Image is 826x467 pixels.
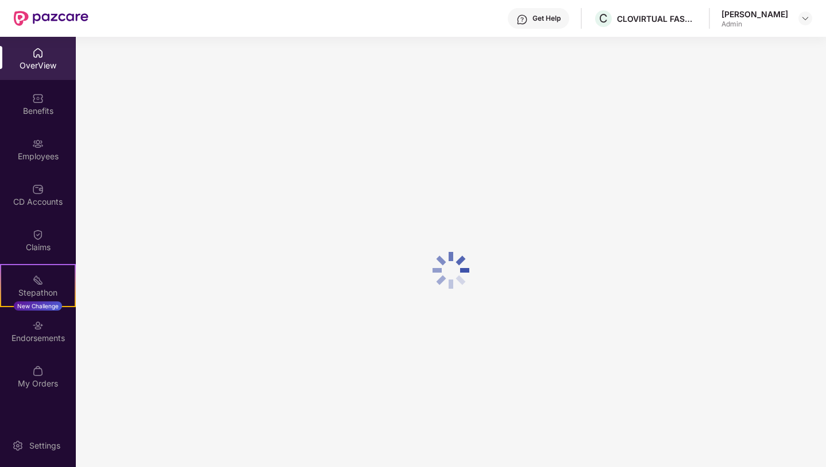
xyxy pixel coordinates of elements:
[1,287,75,298] div: Stepathon
[32,138,44,150] img: svg+xml;base64,PHN2ZyBpZD0iRW1wbG95ZWVzIiB4bWxucz0iaHR0cDovL3d3dy53My5vcmcvMjAwMC9zdmciIHdpZHRoPS...
[532,14,561,23] div: Get Help
[721,9,788,20] div: [PERSON_NAME]
[617,13,697,24] div: CLOVIRTUAL FASHION PRIVATE LIMITED
[801,14,810,23] img: svg+xml;base64,PHN2ZyBpZD0iRHJvcGRvd24tMzJ4MzIiIHhtbG5zPSJodHRwOi8vd3d3LnczLm9yZy8yMDAwL3N2ZyIgd2...
[32,183,44,195] img: svg+xml;base64,PHN2ZyBpZD0iQ0RfQWNjb3VudHMiIGRhdGEtbmFtZT0iQ0QgQWNjb3VudHMiIHhtbG5zPSJodHRwOi8vd3...
[32,320,44,331] img: svg+xml;base64,PHN2ZyBpZD0iRW5kb3JzZW1lbnRzIiB4bWxucz0iaHR0cDovL3d3dy53My5vcmcvMjAwMC9zdmciIHdpZH...
[599,12,608,25] span: C
[721,20,788,29] div: Admin
[14,301,62,311] div: New Challenge
[32,93,44,104] img: svg+xml;base64,PHN2ZyBpZD0iQmVuZWZpdHMiIHhtbG5zPSJodHRwOi8vd3d3LnczLm9yZy8yMDAwL3N2ZyIgd2lkdGg9Ij...
[32,47,44,59] img: svg+xml;base64,PHN2ZyBpZD0iSG9tZSIgeG1sbnM9Imh0dHA6Ly93d3cudzMub3JnLzIwMDAvc3ZnIiB3aWR0aD0iMjAiIG...
[32,274,44,286] img: svg+xml;base64,PHN2ZyB4bWxucz0iaHR0cDovL3d3dy53My5vcmcvMjAwMC9zdmciIHdpZHRoPSIyMSIgaGVpZ2h0PSIyMC...
[14,11,88,26] img: New Pazcare Logo
[26,440,64,451] div: Settings
[12,440,24,451] img: svg+xml;base64,PHN2ZyBpZD0iU2V0dGluZy0yMHgyMCIgeG1sbnM9Imh0dHA6Ly93d3cudzMub3JnLzIwMDAvc3ZnIiB3aW...
[516,14,528,25] img: svg+xml;base64,PHN2ZyBpZD0iSGVscC0zMngzMiIgeG1sbnM9Imh0dHA6Ly93d3cudzMub3JnLzIwMDAvc3ZnIiB3aWR0aD...
[32,365,44,377] img: svg+xml;base64,PHN2ZyBpZD0iTXlfT3JkZXJzIiBkYXRhLW5hbWU9Ik15IE9yZGVycyIgeG1sbnM9Imh0dHA6Ly93d3cudz...
[32,229,44,240] img: svg+xml;base64,PHN2ZyBpZD0iQ2xhaW0iIHhtbG5zPSJodHRwOi8vd3d3LnczLm9yZy8yMDAwL3N2ZyIgd2lkdGg9IjIwIi...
